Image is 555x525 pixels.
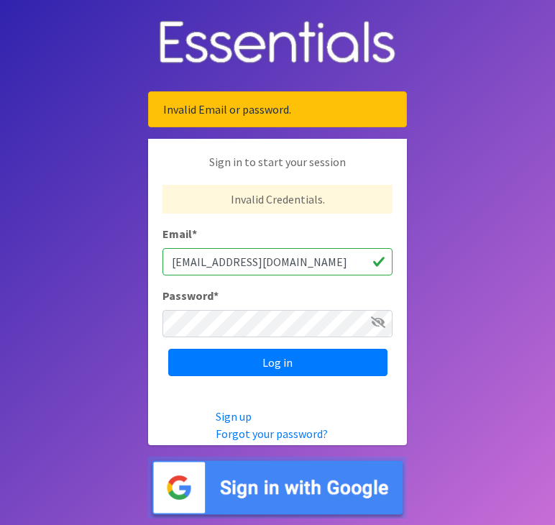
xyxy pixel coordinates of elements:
div: Invalid Email or password. [148,91,407,127]
abbr: required [214,288,219,303]
abbr: required [192,227,197,241]
img: Human Essentials [148,6,407,81]
label: Password [162,287,219,304]
a: Forgot your password? [216,426,328,441]
img: Sign in with Google [148,457,407,519]
p: Invalid Credentials. [162,185,393,214]
input: Log in [168,349,387,376]
label: Email [162,225,197,242]
p: Sign in to start your session [162,153,393,185]
a: Sign up [216,409,252,424]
